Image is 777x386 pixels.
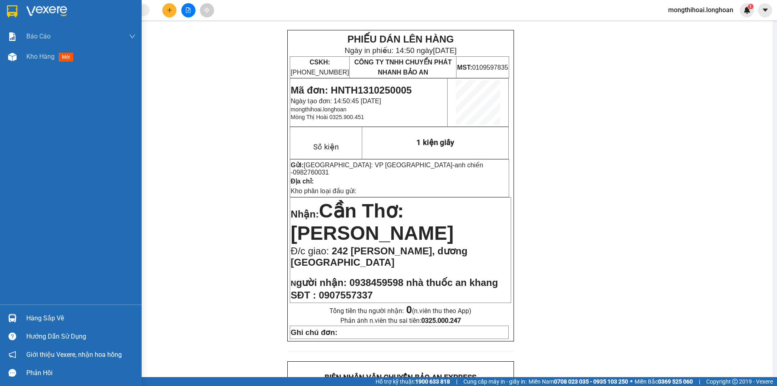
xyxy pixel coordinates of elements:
strong: MST: [457,64,472,71]
strong: 0 [406,304,412,316]
strong: Gửi: [291,162,304,168]
strong: Ghi chú đơn: [291,328,338,337]
span: 0938459598 nhà thuốc an khang [349,277,498,288]
strong: (Công Ty TNHH Chuyển Phát Nhanh Bảo An - MST: 0109597835) [15,33,136,46]
span: Kho phân loại đầu gửi: [291,188,357,194]
div: Hướng dẫn sử dụng [26,331,136,343]
sup: 1 [748,4,754,9]
button: file-add [181,3,195,17]
span: 0109597835 [457,64,508,71]
span: Đ/c giao: [291,245,331,256]
strong: SĐT : [291,290,316,301]
span: Nhận: [291,209,319,220]
button: aim [200,3,214,17]
span: down [129,33,136,40]
img: solution-icon [8,32,17,41]
strong: 0325.000.247 [421,317,461,324]
span: [PHONE_NUMBER] [291,59,349,76]
span: | [699,377,700,386]
strong: PHIẾU DÁN LÊN HÀNG [347,34,454,45]
span: Ngày in phiếu: 14:50 ngày [344,46,456,55]
img: icon-new-feature [743,6,751,14]
span: 0982760031 [293,169,329,176]
strong: 1900 633 818 [415,378,450,385]
button: caret-down [758,3,772,17]
span: aim [204,7,210,13]
span: mongthihoai.longhoan [662,5,740,15]
span: Phản ánh n.viên thu sai tiền: [340,317,461,324]
span: Ngày tạo đơn: 14:50:45 [DATE] [291,98,381,104]
span: Kho hàng [26,53,55,60]
span: plus [167,7,172,13]
span: ⚪️ [630,380,633,383]
span: Báo cáo [26,31,51,41]
span: notification [8,351,16,358]
strong: BIÊN NHẬN VẬN CHUYỂN BẢO AN EXPRESS [325,373,476,382]
strong: Địa chỉ: [291,178,314,185]
span: [DATE] [433,46,457,55]
strong: BIÊN NHẬN VẬN CHUYỂN BẢO AN EXPRESS [17,12,134,30]
span: Giới thiệu Vexere, nhận hoa hồng [26,350,122,360]
span: (n.viên thu theo App) [406,307,471,315]
img: warehouse-icon [8,314,17,322]
span: mới [59,53,73,62]
strong: N [291,279,346,288]
strong: 0708 023 035 - 0935 103 250 [554,378,628,385]
span: 1 [749,4,752,9]
span: [PHONE_NUMBER] - [DOMAIN_NAME] [18,48,134,79]
span: CÔNG TY TNHH CHUYỂN PHÁT NHANH BẢO AN [354,59,452,76]
span: Hỗ trợ kỹ thuật: [376,377,450,386]
span: Tổng tiền thu người nhận: [329,307,471,315]
span: Cung cấp máy in - giấy in: [463,377,526,386]
span: [GEOGRAPHIC_DATA]: VP [GEOGRAPHIC_DATA] [304,162,452,168]
span: question-circle [8,333,16,340]
span: mongthihoai.longhoan [291,106,346,113]
span: anh chiến - [291,162,483,176]
button: plus [162,3,176,17]
span: Cần Thơ: [PERSON_NAME] [291,200,454,244]
span: - [291,162,483,176]
span: message [8,369,16,377]
span: Số kiện [313,143,339,151]
span: file-add [185,7,191,13]
span: Mã đơn: HNTH1310250005 [291,85,412,96]
span: Miền Bắc [635,377,693,386]
div: Hàng sắp về [26,312,136,324]
img: logo-vxr [7,5,17,17]
span: 242 [PERSON_NAME], dương [GEOGRAPHIC_DATA] [291,245,467,268]
span: Mòng Thị Hoài 0325.900.451 [291,114,364,120]
span: 0907557337 [319,290,373,301]
img: warehouse-icon [8,53,17,61]
span: caret-down [762,6,769,14]
strong: CSKH: [310,59,330,66]
span: | [456,377,457,386]
div: Phản hồi [26,367,136,379]
span: copyright [732,379,738,384]
span: 1 kiện giấy [416,138,454,147]
span: Miền Nam [529,377,628,386]
span: gười nhận: [296,277,347,288]
strong: 0369 525 060 [658,378,693,385]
